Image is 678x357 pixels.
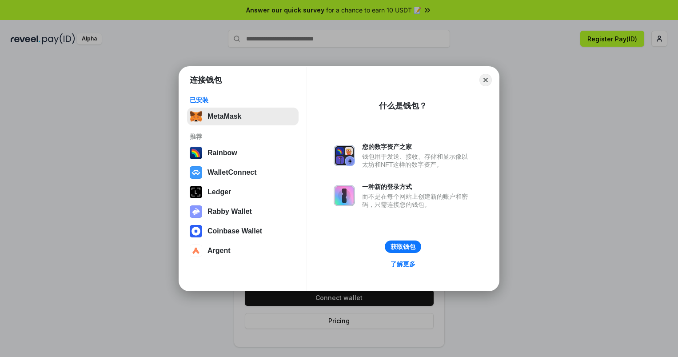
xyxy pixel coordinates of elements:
button: Rainbow [187,144,299,162]
button: Argent [187,242,299,260]
img: svg+xml,%3Csvg%20width%3D%2228%22%20height%3D%2228%22%20viewBox%3D%220%200%2028%2028%22%20fill%3D... [190,225,202,237]
a: 了解更多 [385,258,421,270]
img: svg+xml,%3Csvg%20xmlns%3D%22http%3A%2F%2Fwww.w3.org%2F2000%2Fsvg%22%20width%3D%2228%22%20height%3... [190,186,202,198]
div: Rainbow [207,149,237,157]
div: 什么是钱包？ [379,100,427,111]
div: 您的数字资产之家 [362,143,472,151]
button: Close [479,74,492,86]
div: MetaMask [207,112,241,120]
img: svg+xml,%3Csvg%20xmlns%3D%22http%3A%2F%2Fwww.w3.org%2F2000%2Fsvg%22%20fill%3D%22none%22%20viewBox... [334,145,355,166]
img: svg+xml,%3Csvg%20xmlns%3D%22http%3A%2F%2Fwww.w3.org%2F2000%2Fsvg%22%20fill%3D%22none%22%20viewBox... [334,185,355,206]
button: MetaMask [187,108,299,125]
div: 一种新的登录方式 [362,183,472,191]
button: Ledger [187,183,299,201]
div: Rabby Wallet [207,208,252,216]
div: Coinbase Wallet [207,227,262,235]
button: Coinbase Wallet [187,222,299,240]
img: svg+xml,%3Csvg%20width%3D%2228%22%20height%3D%2228%22%20viewBox%3D%220%200%2028%2028%22%20fill%3D... [190,166,202,179]
div: 而不是在每个网站上创建新的账户和密码，只需连接您的钱包。 [362,193,472,209]
div: WalletConnect [207,168,257,176]
img: svg+xml,%3Csvg%20width%3D%2228%22%20height%3D%2228%22%20viewBox%3D%220%200%2028%2028%22%20fill%3D... [190,245,202,257]
button: Rabby Wallet [187,203,299,221]
img: svg+xml,%3Csvg%20width%3D%22120%22%20height%3D%22120%22%20viewBox%3D%220%200%20120%20120%22%20fil... [190,147,202,159]
img: svg+xml,%3Csvg%20xmlns%3D%22http%3A%2F%2Fwww.w3.org%2F2000%2Fsvg%22%20fill%3D%22none%22%20viewBox... [190,205,202,218]
div: 获取钱包 [391,243,415,251]
h1: 连接钱包 [190,75,222,85]
div: Argent [207,247,231,255]
div: 了解更多 [391,260,415,268]
img: svg+xml,%3Csvg%20fill%3D%22none%22%20height%3D%2233%22%20viewBox%3D%220%200%2035%2033%22%20width%... [190,110,202,123]
div: 钱包用于发送、接收、存储和显示像以太坊和NFT这样的数字资产。 [362,152,472,168]
div: Ledger [207,188,231,196]
button: WalletConnect [187,164,299,181]
button: 获取钱包 [385,241,421,253]
div: 已安装 [190,96,296,104]
div: 推荐 [190,132,296,140]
